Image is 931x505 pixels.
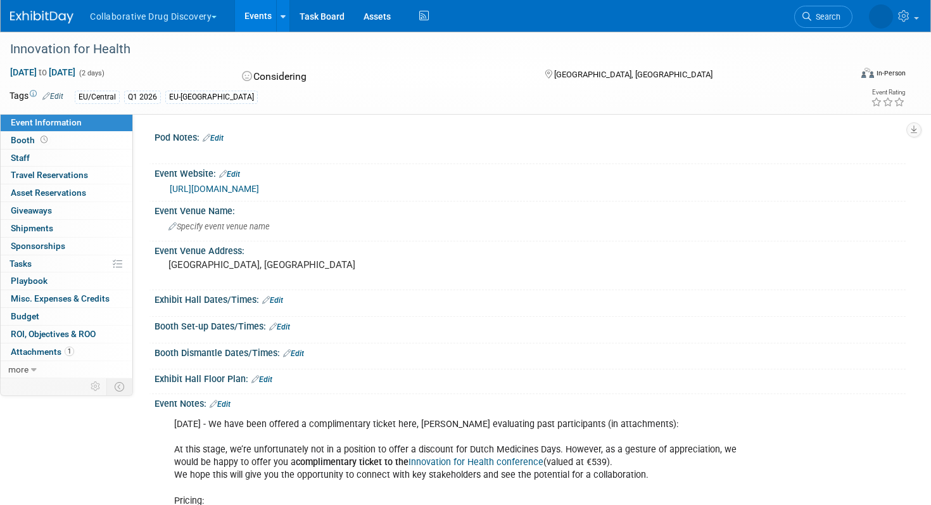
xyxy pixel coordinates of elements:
[11,117,82,127] span: Event Information
[1,255,132,272] a: Tasks
[772,66,906,85] div: Event Format
[38,135,50,144] span: Booth not reserved yet
[1,114,132,131] a: Event Information
[107,378,133,395] td: Toggle Event Tabs
[408,457,543,468] a: Innovation for Health conference
[170,184,259,194] a: [URL][DOMAIN_NAME]
[210,400,231,409] a: Edit
[11,329,96,339] span: ROI, Objectives & ROO
[168,222,270,231] span: Specify event venue name
[8,364,28,374] span: more
[11,135,50,145] span: Booth
[269,323,290,331] a: Edit
[165,91,258,104] div: EU-[GEOGRAPHIC_DATA]
[155,128,906,144] div: Pod Notes:
[1,184,132,201] a: Asset Reservations
[1,238,132,255] a: Sponsorships
[11,241,65,251] span: Sponsorships
[283,349,304,358] a: Edit
[11,170,88,180] span: Travel Reservations
[296,457,408,468] b: complimentary ticket to the
[9,67,76,78] span: [DATE] [DATE]
[811,12,840,22] span: Search
[78,69,104,77] span: (2 days)
[155,394,906,411] div: Event Notes:
[869,4,893,29] img: Daniel Scanlon
[861,68,874,78] img: Format-Inperson.png
[794,6,852,28] a: Search
[1,272,132,290] a: Playbook
[11,188,86,198] span: Asset Reservations
[11,205,52,215] span: Giveaways
[219,170,240,179] a: Edit
[554,70,712,79] span: [GEOGRAPHIC_DATA], [GEOGRAPHIC_DATA]
[1,150,132,167] a: Staff
[9,259,32,269] span: Tasks
[1,361,132,378] a: more
[65,347,74,356] span: 1
[238,66,524,88] div: Considering
[42,92,63,101] a: Edit
[124,91,161,104] div: Q1 2026
[251,375,272,384] a: Edit
[1,202,132,219] a: Giveaways
[75,91,120,104] div: EU/Central
[85,378,107,395] td: Personalize Event Tab Strip
[9,89,63,104] td: Tags
[155,343,906,360] div: Booth Dismantle Dates/Times:
[203,134,224,143] a: Edit
[11,347,74,357] span: Attachments
[155,164,906,181] div: Event Website:
[262,296,283,305] a: Edit
[11,153,30,163] span: Staff
[1,132,132,149] a: Booth
[155,290,906,307] div: Exhibit Hall Dates/Times:
[37,67,49,77] span: to
[155,241,906,257] div: Event Venue Address:
[11,293,110,304] span: Misc. Expenses & Credits
[871,89,905,96] div: Event Rating
[1,326,132,343] a: ROI, Objectives & ROO
[155,201,906,217] div: Event Venue Name:
[876,68,906,78] div: In-Person
[1,220,132,237] a: Shipments
[155,369,906,386] div: Exhibit Hall Floor Plan:
[1,343,132,361] a: Attachments1
[168,259,453,271] pre: [GEOGRAPHIC_DATA], [GEOGRAPHIC_DATA]
[155,317,906,333] div: Booth Set-up Dates/Times:
[10,11,73,23] img: ExhibitDay
[1,167,132,184] a: Travel Reservations
[6,38,830,61] div: Innovation for Health
[1,308,132,325] a: Budget
[1,290,132,307] a: Misc. Expenses & Credits
[11,223,53,233] span: Shipments
[11,276,47,286] span: Playbook
[11,311,39,321] span: Budget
